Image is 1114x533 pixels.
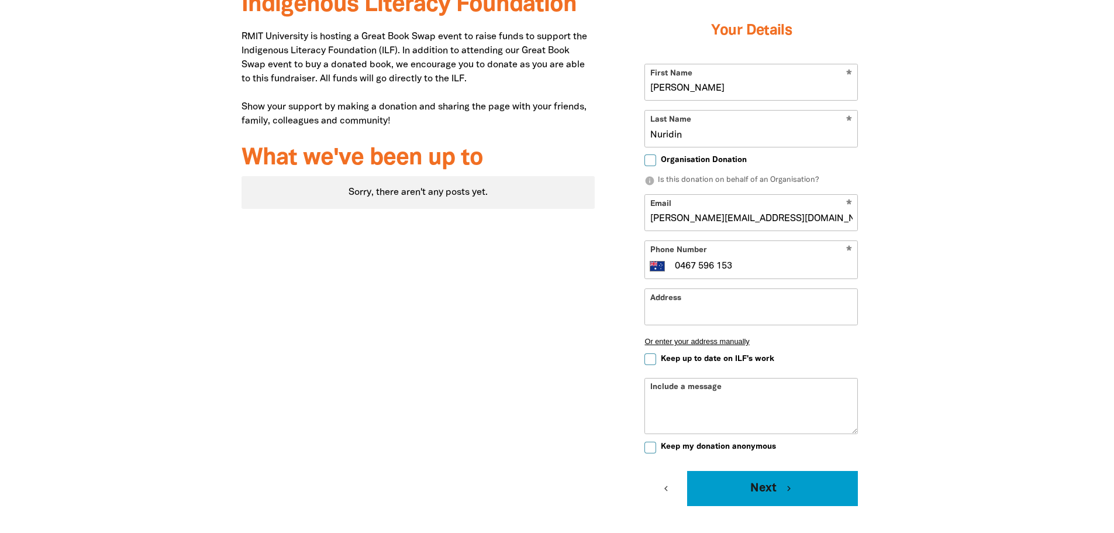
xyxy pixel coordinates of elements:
span: Organisation Donation [661,154,747,166]
i: chevron_left [661,483,671,494]
input: Organisation Donation [644,154,656,166]
button: chevron_left [644,471,687,506]
span: Keep up to date on ILF's work [661,353,774,364]
i: Required [846,246,852,257]
h3: What we've been up to [242,146,595,171]
p: Is this donation on behalf of an Organisation? [644,175,858,187]
i: info [644,176,655,186]
span: Keep my donation anonymous [661,441,776,452]
button: Or enter your address manually [644,337,858,346]
div: Sorry, there aren't any posts yet. [242,176,595,209]
p: RMIT University is hosting a Great Book Swap event to raise funds to support the Indigenous Liter... [242,30,595,128]
button: Next chevron_right [687,471,858,506]
input: Keep my donation anonymous [644,442,656,453]
div: Paginated content [242,176,595,209]
input: Keep up to date on ILF's work [644,353,656,365]
i: chevron_right [784,483,794,494]
h3: Your Details [644,8,858,54]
